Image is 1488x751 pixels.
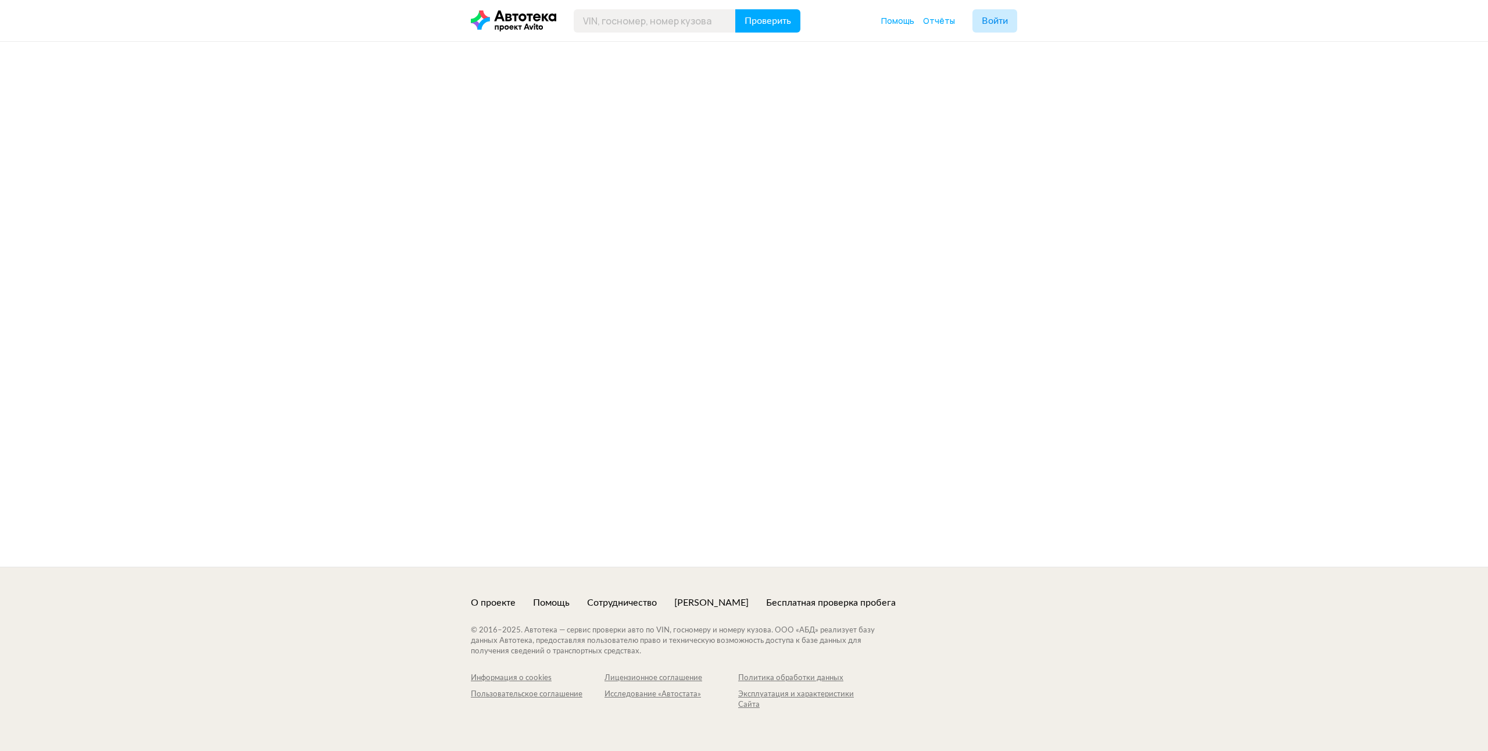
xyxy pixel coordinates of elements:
[471,689,604,710] a: Пользовательское соглашение
[766,596,896,609] a: Бесплатная проверка пробега
[574,9,736,33] input: VIN, госномер, номер кузова
[471,673,604,684] a: Информация о cookies
[923,15,955,26] span: Отчёты
[881,15,914,27] a: Помощь
[982,16,1008,26] span: Войти
[533,596,570,609] a: Помощь
[604,689,738,700] div: Исследование «Автостата»
[923,15,955,27] a: Отчёты
[674,596,749,609] a: [PERSON_NAME]
[471,689,604,700] div: Пользовательское соглашение
[471,625,898,657] div: © 2016– 2025 . Автотека — сервис проверки авто по VIN, госномеру и номеру кузова. ООО «АБД» реали...
[972,9,1017,33] button: Войти
[881,15,914,26] span: Помощь
[738,673,872,684] a: Политика обработки данных
[471,596,516,609] a: О проекте
[604,689,738,710] a: Исследование «Автостата»
[735,9,800,33] button: Проверить
[738,689,872,710] a: Эксплуатация и характеристики Сайта
[587,596,657,609] a: Сотрудничество
[604,673,738,684] a: Лицензионное соглашение
[745,16,791,26] span: Проверить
